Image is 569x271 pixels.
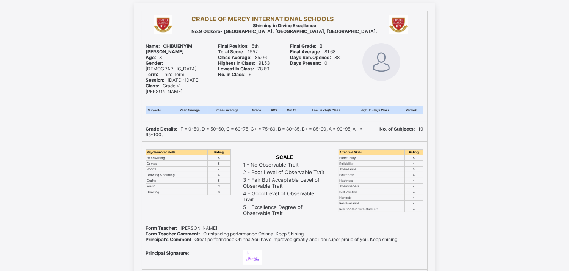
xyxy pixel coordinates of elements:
[339,206,405,212] td: Relationship with students
[405,150,423,155] th: Rating
[146,77,165,83] b: Session:
[405,206,423,212] td: 4
[290,49,322,55] b: Final Average:
[405,201,423,206] td: 4
[243,161,326,168] td: 1 - No Observable Trait
[218,72,246,77] b: No. in Class:
[339,184,405,189] td: Attentiveness
[192,28,378,34] span: No.9 Olokoro- [GEOGRAPHIC_DATA]. [GEOGRAPHIC_DATA], [GEOGRAPHIC_DATA].
[218,43,259,49] span: 5th
[405,161,423,167] td: 4
[146,167,208,172] td: Sports
[400,106,423,114] th: Remark
[146,83,183,94] span: Grade V [PERSON_NAME]
[339,172,405,178] td: Politeness
[218,49,245,55] b: Total Score:
[192,15,334,23] span: CRADLE OF MERCY INTERNATIONAL SCHOOLS
[146,72,185,77] span: Third Term
[146,231,201,237] b: Form Teacher Comment:
[290,55,332,60] b: Days Sch.Opened:
[208,161,230,167] td: 5
[146,77,200,83] span: [DATE]-[DATE]
[339,178,405,184] td: Neatness
[218,66,254,72] b: Lowest In Class:
[290,60,328,66] span: 0
[146,83,160,89] b: Class:
[208,167,230,172] td: 4
[243,190,326,203] td: 4 - Good Level of Observable Trait
[218,55,252,60] b: Class Average:
[146,250,190,256] b: Principal Signature:
[218,49,258,55] span: 1552
[405,155,423,161] td: 5
[146,43,160,49] b: Name:
[146,106,172,114] th: Subjects
[172,106,208,114] th: Year Average
[208,106,247,114] th: Class Average
[146,172,208,178] td: Drawing & painting
[218,43,249,49] b: Final Position:
[146,225,178,231] b: Form Teacher:
[218,60,256,66] b: Highest In Class:
[290,43,323,49] span: B
[405,172,423,178] td: 4
[208,184,230,189] td: 3
[290,60,322,66] b: Days Present:
[146,231,305,237] span: Outstanding performance Obinna. Keep Shining.
[146,55,162,60] span: 8
[243,204,326,216] td: 5 - Excellence Degree of Observable Trait
[146,161,208,167] td: Games
[405,178,423,184] td: 4
[218,60,270,66] span: 91.53
[302,106,351,114] th: Low. In <br/> Class
[243,154,326,160] th: SCALE
[146,178,208,184] td: Crafts
[405,189,423,195] td: 4
[253,23,316,28] span: Shinning in Divine Excellence
[146,55,157,60] b: Age:
[146,43,193,55] span: CHIBUENYIM [PERSON_NAME]
[243,176,326,189] td: 3 - Fair But Acceptable Level of Observable Trait
[339,150,405,155] th: Affective Skills
[146,60,164,66] b: Gender:
[339,201,405,206] td: Perseverance
[290,49,336,55] span: 81.68
[218,66,269,72] span: 78.89
[247,106,266,114] th: Grade
[218,72,251,77] span: 6
[146,150,208,155] th: Psychomotor Skills
[208,178,230,184] td: 5
[146,126,178,132] b: Grade Details:
[266,106,282,114] th: POS
[405,195,423,201] td: 4
[208,150,230,155] th: Rating
[146,225,218,231] span: [PERSON_NAME]
[146,126,363,137] span: F = 0-50, D = 50-60, C = 60-75, C+ = 75-80, B = 80-85, B+ = 85-90, A = 90-95, A+ = 95-100,
[290,43,317,49] b: Final Grade:
[282,106,302,114] th: Out Of
[146,60,197,72] span: [DEMOGRAPHIC_DATA]
[208,155,230,161] td: 5
[380,126,415,132] b: No. of Subjects:
[350,106,400,114] th: High. In <br/> Class
[339,189,405,195] td: Self-control
[146,237,192,242] b: Principal's Comment
[339,167,405,172] td: Attendance
[339,155,405,161] td: Punctuality
[380,126,423,132] span: 19
[243,169,326,176] td: 2 - Poor Level of Observable Trait
[405,184,423,189] td: 4
[208,189,230,195] td: 3
[146,237,399,242] span: Great performance Obinna,You have improved greatly and i am super proud of you. Keep shining.
[290,55,340,60] span: 88
[146,189,208,195] td: Drawing
[339,195,405,201] td: Honesty
[146,184,208,189] td: Music
[405,167,423,172] td: 5
[218,55,267,60] span: 85.06
[146,155,208,161] td: Handwriting
[146,72,159,77] b: Term:
[208,172,230,178] td: 4
[339,161,405,167] td: Reliability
